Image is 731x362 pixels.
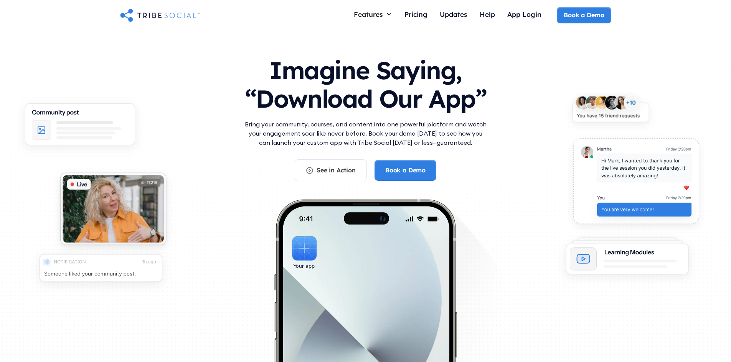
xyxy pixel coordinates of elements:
img: An illustration of push notification [29,247,173,295]
div: See in Action [317,166,356,174]
a: See in Action [295,159,367,181]
a: Book a Demo [375,160,436,180]
img: An illustration of chat [563,131,709,237]
h1: Imagine Saying, “Download Our App” [243,49,488,116]
div: Updates [440,10,467,18]
a: Updates [434,7,474,23]
img: An illustration of Live video [51,166,175,257]
div: App Login [507,10,541,18]
div: Your app [294,262,315,270]
div: Features [354,10,383,18]
img: An illustration of Learning Modules [556,231,699,287]
p: Bring your community, courses, and content into one powerful platform and watch your engagement s... [243,120,488,147]
a: Pricing [398,7,434,23]
div: Help [480,10,495,18]
div: Pricing [404,10,427,18]
a: Book a Demo [557,7,611,23]
div: Features [348,7,398,21]
a: home [120,7,200,23]
a: App Login [501,7,548,23]
img: An illustration of New friends requests [563,88,658,134]
a: Help [474,7,501,23]
img: An illustration of Community Feed [15,96,145,158]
